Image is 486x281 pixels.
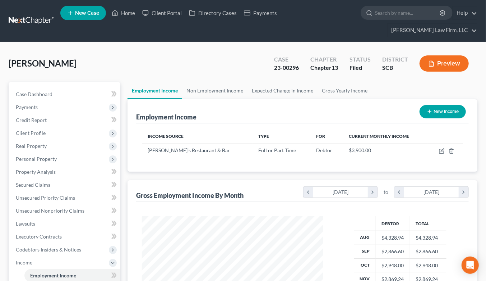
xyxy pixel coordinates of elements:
[332,64,338,71] span: 13
[313,187,368,198] div: [DATE]
[354,245,376,258] th: Sep
[16,195,75,201] span: Unsecured Priority Claims
[354,231,376,245] th: Aug
[10,217,120,230] a: Lawsuits
[16,169,56,175] span: Property Analysis
[16,91,52,97] span: Case Dashboard
[310,64,338,72] div: Chapter
[16,182,50,188] span: Secured Claims
[108,6,139,19] a: Home
[350,64,371,72] div: Filed
[10,88,120,101] a: Case Dashboard
[136,191,244,200] div: Gross Employment Income By Month
[462,257,479,274] div: Open Intercom Messenger
[258,133,269,139] span: Type
[10,230,120,243] a: Executory Contracts
[139,6,185,19] a: Client Portal
[384,189,388,196] span: to
[10,114,120,127] a: Credit Report
[316,147,333,153] span: Debtor
[16,130,46,136] span: Client Profile
[30,272,76,278] span: Employment Income
[75,10,99,16] span: New Case
[394,187,404,198] i: chevron_left
[16,234,62,240] span: Executory Contracts
[382,55,408,64] div: District
[274,55,299,64] div: Case
[240,6,281,19] a: Payments
[16,246,81,253] span: Codebtors Insiders & Notices
[410,231,446,245] td: $4,328.94
[10,178,120,191] a: Secured Claims
[404,187,459,198] div: [DATE]
[274,64,299,72] div: 23-00296
[16,156,57,162] span: Personal Property
[316,133,325,139] span: For
[382,64,408,72] div: SCB
[16,143,47,149] span: Real Property
[453,6,477,19] a: Help
[16,259,32,266] span: Income
[128,82,182,99] a: Employment Income
[148,133,184,139] span: Income Source
[376,216,410,231] th: Debtor
[349,147,371,153] span: $3,900.00
[258,147,296,153] span: Full or Part Time
[148,147,230,153] span: [PERSON_NAME]'s Restaurant & Bar
[10,191,120,204] a: Unsecured Priority Claims
[16,221,35,227] span: Lawsuits
[16,208,84,214] span: Unsecured Nonpriority Claims
[410,258,446,272] td: $2,948.00
[354,258,376,272] th: Oct
[16,104,38,110] span: Payments
[10,166,120,178] a: Property Analysis
[9,58,77,68] span: [PERSON_NAME]
[420,105,466,118] button: New Income
[459,187,468,198] i: chevron_right
[410,245,446,258] td: $2,866.60
[10,204,120,217] a: Unsecured Nonpriority Claims
[16,117,47,123] span: Credit Report
[410,216,446,231] th: Total
[304,187,313,198] i: chevron_left
[368,187,378,198] i: chevron_right
[310,55,338,64] div: Chapter
[182,82,247,99] a: Non Employment Income
[420,55,469,72] button: Preview
[375,6,441,19] input: Search by name...
[247,82,318,99] a: Expected Change in Income
[350,55,371,64] div: Status
[185,6,240,19] a: Directory Cases
[382,262,404,269] div: $2,948.00
[349,133,409,139] span: Current Monthly Income
[388,24,477,37] a: [PERSON_NAME] Law Firm, LLC
[318,82,372,99] a: Gross Yearly Income
[382,248,404,255] div: $2,866.60
[382,234,404,241] div: $4,328.94
[136,113,196,121] div: Employment Income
